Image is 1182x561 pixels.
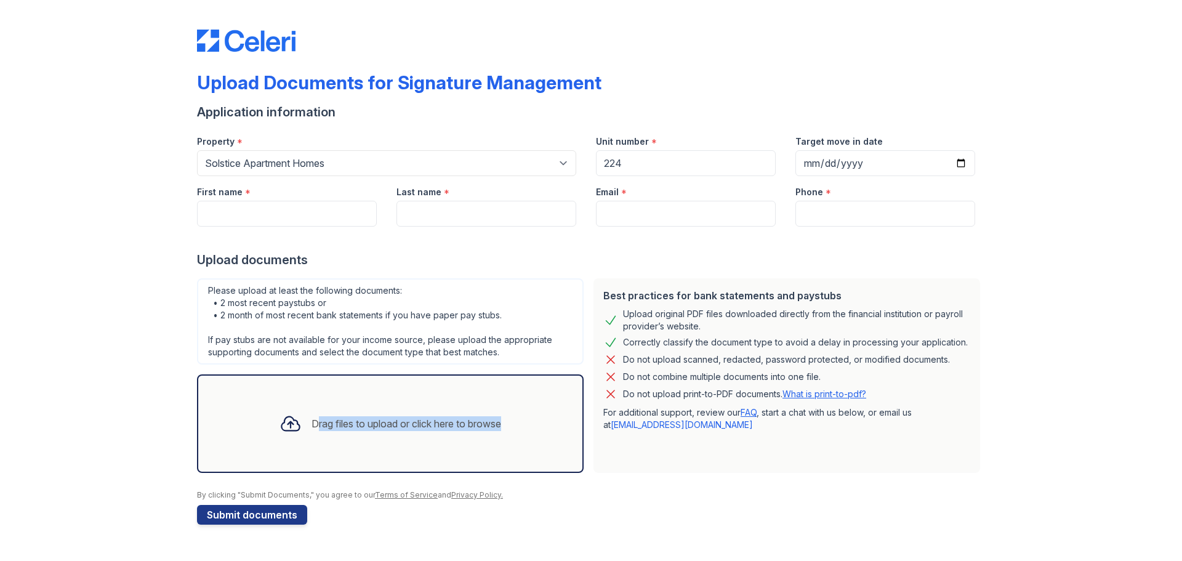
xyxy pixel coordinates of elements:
label: Target move in date [795,135,883,148]
div: Best practices for bank statements and paystubs [603,288,970,303]
div: Application information [197,103,985,121]
button: Submit documents [197,505,307,525]
p: Do not upload print-to-PDF documents. [623,388,866,400]
div: Drag files to upload or click here to browse [312,416,501,431]
a: [EMAIL_ADDRESS][DOMAIN_NAME] [611,419,753,430]
div: Upload documents [197,251,985,268]
label: First name [197,186,243,198]
a: Terms of Service [375,490,438,499]
label: Phone [795,186,823,198]
a: Privacy Policy. [451,490,503,499]
label: Last name [396,186,441,198]
img: CE_Logo_Blue-a8612792a0a2168367f1c8372b55b34899dd931a85d93a1a3d3e32e68fde9ad4.png [197,30,295,52]
label: Unit number [596,135,649,148]
p: For additional support, review our , start a chat with us below, or email us at [603,406,970,431]
div: Please upload at least the following documents: • 2 most recent paystubs or • 2 month of most rec... [197,278,584,365]
a: What is print-to-pdf? [782,389,866,399]
div: Correctly classify the document type to avoid a delay in processing your application. [623,335,968,350]
a: FAQ [741,407,757,418]
label: Property [197,135,235,148]
div: Do not combine multiple documents into one file. [623,369,821,384]
label: Email [596,186,619,198]
div: Upload original PDF files downloaded directly from the financial institution or payroll provider’... [623,308,970,333]
div: By clicking "Submit Documents," you agree to our and [197,490,985,500]
div: Do not upload scanned, redacted, password protected, or modified documents. [623,352,950,367]
div: Upload Documents for Signature Management [197,71,601,94]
